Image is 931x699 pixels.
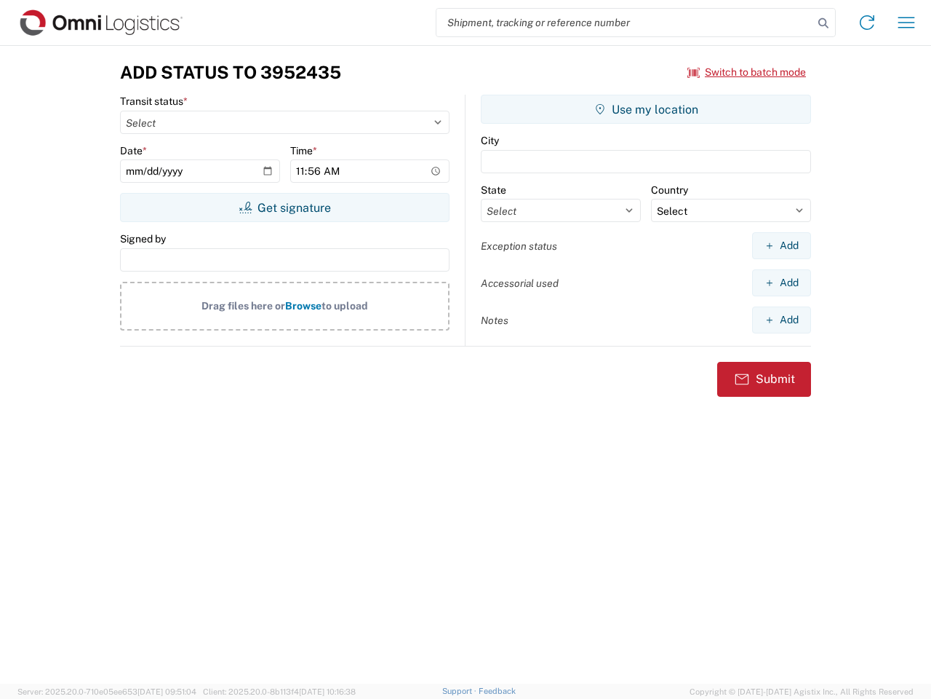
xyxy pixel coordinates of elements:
[752,269,811,296] button: Add
[717,362,811,397] button: Submit
[203,687,356,696] span: Client: 2025.20.0-8b113f4
[201,300,285,312] span: Drag files here or
[120,144,147,157] label: Date
[442,687,479,695] a: Support
[321,300,368,312] span: to upload
[290,144,317,157] label: Time
[481,183,506,197] label: State
[137,687,196,696] span: [DATE] 09:51:04
[436,9,813,36] input: Shipment, tracking or reference number
[120,232,166,245] label: Signed by
[285,300,321,312] span: Browse
[120,62,341,83] h3: Add Status to 3952435
[120,95,188,108] label: Transit status
[479,687,516,695] a: Feedback
[481,277,559,290] label: Accessorial used
[690,685,914,698] span: Copyright © [DATE]-[DATE] Agistix Inc., All Rights Reserved
[752,232,811,259] button: Add
[299,687,356,696] span: [DATE] 10:16:38
[481,134,499,147] label: City
[752,307,811,333] button: Add
[687,60,806,84] button: Switch to batch mode
[481,95,811,124] button: Use my location
[120,193,449,222] button: Get signature
[651,183,688,197] label: Country
[481,314,508,327] label: Notes
[481,240,557,253] label: Exception status
[17,687,196,696] span: Server: 2025.20.0-710e05ee653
